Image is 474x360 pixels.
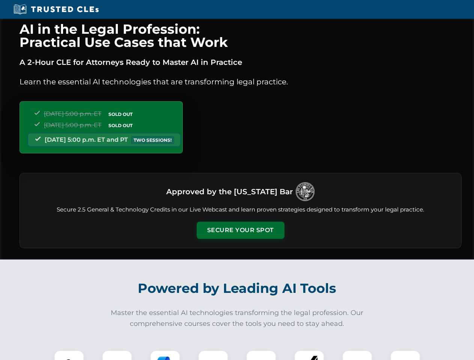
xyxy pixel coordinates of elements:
span: [DATE] 5:00 p.m. ET [44,121,101,129]
h1: AI in the Legal Profession: Practical Use Cases that Work [20,22,462,49]
p: Learn the essential AI technologies that are transforming legal practice. [20,76,462,88]
img: Trusted CLEs [11,4,101,15]
span: SOLD OUT [106,121,135,129]
span: [DATE] 5:00 p.m. ET [44,110,101,117]
p: Master the essential AI technologies transforming the legal profession. Our comprehensive courses... [106,307,369,329]
button: Secure Your Spot [197,222,284,239]
h2: Powered by Leading AI Tools [29,275,445,301]
img: Logo [296,182,314,201]
h3: Approved by the [US_STATE] Bar [166,185,293,198]
span: SOLD OUT [106,110,135,118]
p: Secure 2.5 General & Technology Credits in our Live Webcast and learn proven strategies designed ... [29,205,452,214]
p: A 2-Hour CLE for Attorneys Ready to Master AI in Practice [20,56,462,68]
